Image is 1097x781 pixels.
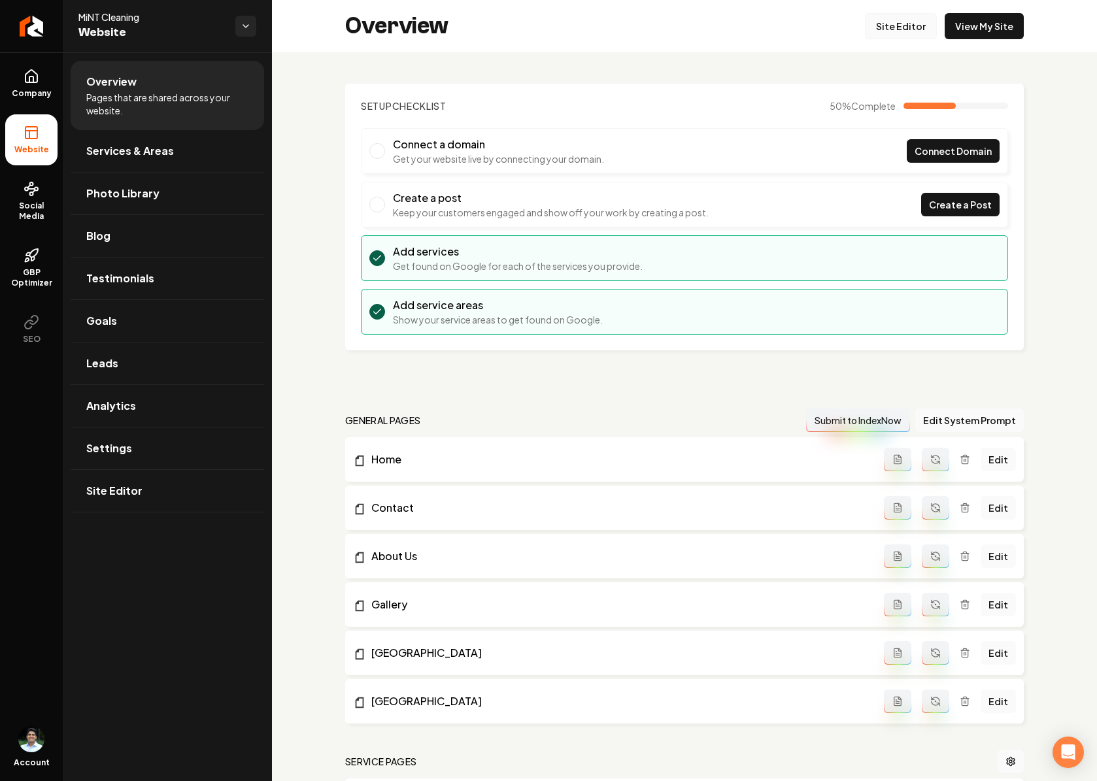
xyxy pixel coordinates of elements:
a: Site Editor [865,13,937,39]
button: Add admin page prompt [884,448,911,471]
a: Edit [981,496,1016,520]
a: Blog [71,215,264,257]
a: GBP Optimizer [5,237,58,299]
button: Add admin page prompt [884,544,911,568]
span: Testimonials [86,271,154,286]
a: About Us [353,548,884,564]
a: Social Media [5,171,58,232]
p: Show your service areas to get found on Google. [393,313,603,326]
h2: general pages [345,414,421,427]
span: Social Media [5,201,58,222]
span: Setup [361,100,392,112]
span: Analytics [86,398,136,414]
h2: Checklist [361,99,447,112]
span: Complete [851,100,896,112]
button: Add admin page prompt [884,690,911,713]
button: Add admin page prompt [884,641,911,665]
a: Contact [353,500,884,516]
button: Add admin page prompt [884,496,911,520]
span: Pages that are shared across your website. [86,91,248,117]
a: Home [353,452,884,467]
img: Rebolt Logo [20,16,44,37]
a: Services & Areas [71,130,264,172]
span: Website [9,144,54,155]
span: Company [7,88,57,99]
button: Open user button [18,726,44,752]
span: Connect Domain [915,144,992,158]
a: Leads [71,342,264,384]
span: Site Editor [86,483,143,499]
button: SEO [5,304,58,355]
h2: Service Pages [345,755,417,768]
span: Settings [86,440,132,456]
span: Blog [86,228,110,244]
span: Services & Areas [86,143,174,159]
span: MiNT Cleaning [78,10,225,24]
a: Settings [71,427,264,469]
span: Create a Post [929,198,992,212]
a: Site Editor [71,470,264,512]
span: SEO [18,334,46,344]
a: Goals [71,300,264,342]
div: Open Intercom Messenger [1053,737,1084,768]
h2: Overview [345,13,448,39]
span: Account [14,757,50,768]
a: Create a Post [921,193,1000,216]
button: Edit System Prompt [915,408,1024,432]
a: Edit [981,690,1016,713]
h3: Add service areas [393,297,603,313]
h3: Connect a domain [393,137,604,152]
a: Edit [981,544,1016,568]
p: Keep your customers engaged and show off your work by creating a post. [393,206,709,219]
a: Edit [981,593,1016,616]
a: Edit [981,641,1016,665]
a: Testimonials [71,258,264,299]
button: Add admin page prompt [884,593,911,616]
span: GBP Optimizer [5,267,58,288]
a: Gallery [353,597,884,612]
a: Photo Library [71,173,264,214]
a: [GEOGRAPHIC_DATA] [353,645,884,661]
p: Get found on Google for each of the services you provide. [393,259,643,273]
span: Photo Library [86,186,160,201]
span: 50 % [830,99,896,112]
p: Get your website live by connecting your domain. [393,152,604,165]
span: Website [78,24,225,42]
a: Edit [981,448,1016,471]
span: Leads [86,356,118,371]
a: Company [5,58,58,109]
img: Arwin Rahmatpanah [18,726,44,752]
h3: Add services [393,244,643,259]
a: Analytics [71,385,264,427]
span: Overview [86,74,137,90]
a: [GEOGRAPHIC_DATA] [353,693,884,709]
h3: Create a post [393,190,709,206]
a: View My Site [945,13,1024,39]
span: Goals [86,313,117,329]
button: Submit to IndexNow [806,408,910,432]
a: Connect Domain [907,139,1000,163]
